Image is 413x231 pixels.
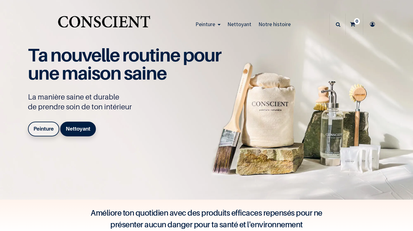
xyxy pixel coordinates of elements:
span: Notre histoire [258,21,291,28]
h4: Améliore ton quotidien avec des produits efficaces repensés pour ne présenter aucun danger pour t... [84,207,329,230]
span: Nettoyant [227,21,251,28]
a: Nettoyant [60,122,96,136]
b: Peinture [33,126,54,132]
img: Conscient [57,12,151,37]
p: La manière saine et durable de prendre soin de ton intérieur [28,92,228,112]
b: Nettoyant [66,126,90,132]
a: Peinture [192,14,224,35]
iframe: Tidio Chat [381,191,410,220]
a: Peinture [28,122,59,136]
sup: 0 [354,18,360,24]
span: Peinture [195,21,215,28]
a: 0 [346,14,363,35]
span: Ta nouvelle routine pour une maison saine [28,44,221,84]
a: Logo of Conscient [57,12,151,37]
